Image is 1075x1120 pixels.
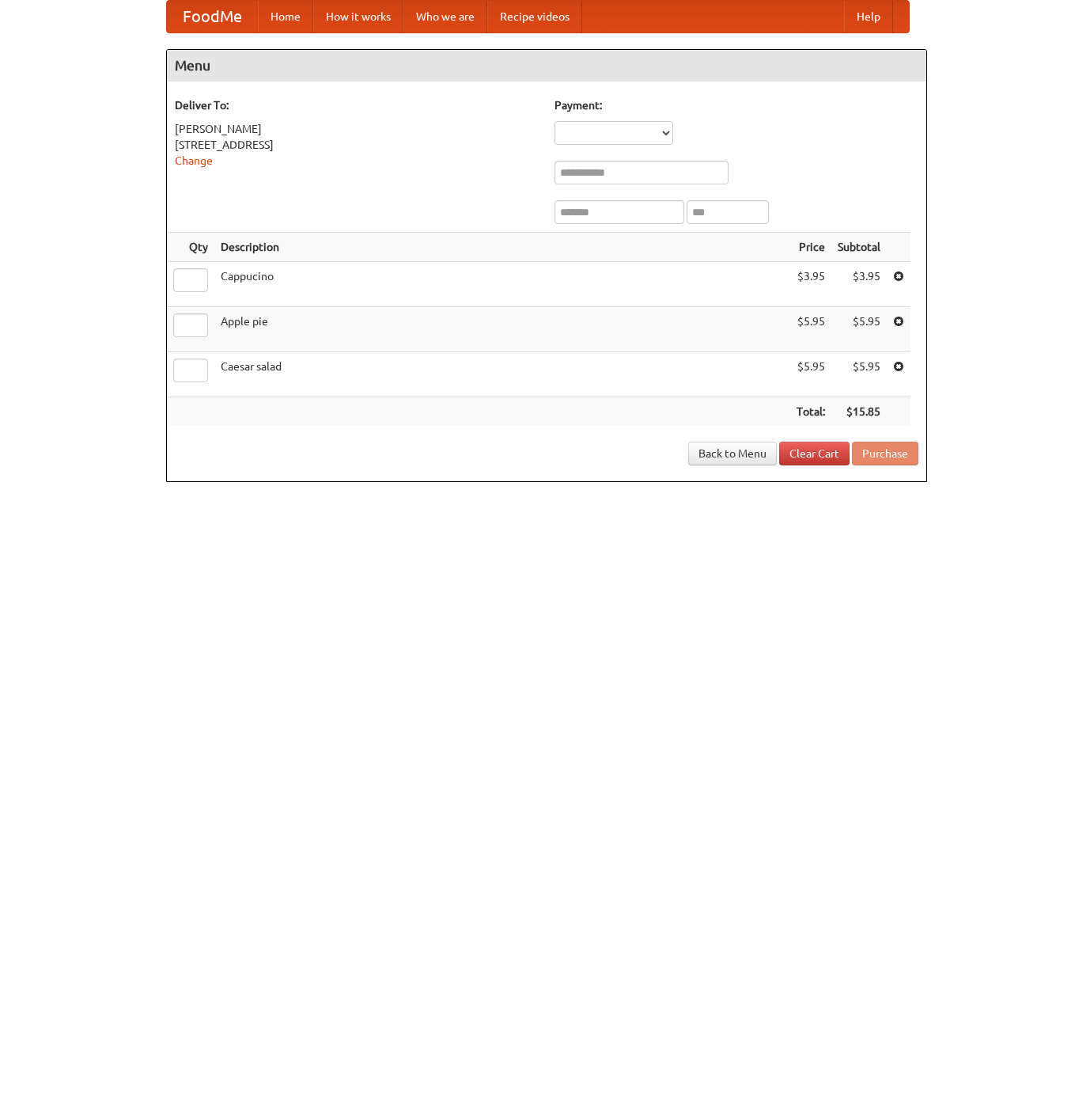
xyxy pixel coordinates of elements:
[852,442,918,465] button: Purchase
[167,50,926,82] h4: Menu
[167,233,214,262] th: Qty
[313,1,403,32] a: How it works
[214,307,790,352] td: Apple pie
[831,307,887,352] td: $5.95
[555,97,918,113] h5: Payment:
[790,262,831,307] td: $3.95
[831,233,887,262] th: Subtotal
[167,1,258,32] a: FoodMe
[175,137,539,153] div: [STREET_ADDRESS]
[175,97,539,113] h5: Deliver To:
[214,352,790,397] td: Caesar salad
[790,233,831,262] th: Price
[214,262,790,307] td: Cappucino
[790,397,831,427] th: Total:
[688,442,777,465] a: Back to Menu
[831,397,887,427] th: $15.85
[790,307,831,352] td: $5.95
[175,154,213,167] a: Change
[831,262,887,307] td: $3.95
[790,352,831,397] td: $5.95
[214,233,790,262] th: Description
[403,1,487,32] a: Who we are
[175,121,539,137] div: [PERSON_NAME]
[844,1,893,32] a: Help
[779,442,850,465] a: Clear Cart
[487,1,582,32] a: Recipe videos
[831,352,887,397] td: $5.95
[258,1,313,32] a: Home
